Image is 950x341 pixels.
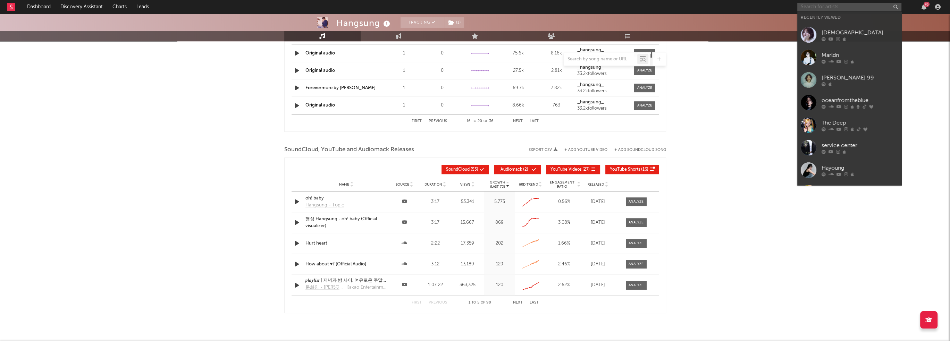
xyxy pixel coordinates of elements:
span: of [484,120,488,123]
span: YouTube Shorts [610,168,640,172]
button: Tracking [401,17,444,28]
div: 763 [539,102,574,109]
div: 2.62 % [548,282,581,289]
div: 0 [425,50,460,57]
div: [DATE] [584,219,612,226]
div: 363,325 [452,282,482,289]
div: Hayoung [822,164,898,172]
div: [DATE] [584,240,612,247]
div: 202 [486,240,513,247]
div: 3:17 [422,198,449,205]
button: Last [530,301,539,305]
a: _hangsung_ [577,100,629,105]
button: Last [530,119,539,123]
button: + Add SoundCloud Song [614,148,666,152]
span: Source [396,182,409,187]
div: 행성 Hangsung - oh! baby (Official visualizer) [305,216,387,229]
div: Marldn [822,51,898,59]
span: Name [339,182,349,187]
span: YouTube Videos [550,168,581,172]
a: _hangsung_ [577,65,629,70]
div: 27.5k [501,67,536,74]
div: 1:07:22 [422,282,449,289]
span: ( 16 ) [610,168,648,172]
button: First [412,119,422,123]
a: _hangsung_ [577,83,629,87]
span: of [481,301,485,304]
div: 13,189 [452,261,482,268]
span: Views [460,182,470,187]
button: SoundCloud(53) [442,165,489,174]
div: 69.7k [501,85,536,92]
button: + Add YouTube Video [564,148,607,152]
div: 1 [387,67,421,74]
div: 76 [924,2,930,7]
button: 76 [922,4,926,10]
button: First [412,301,422,305]
a: Original audio [305,51,335,56]
div: [DEMOGRAPHIC_DATA] [822,28,898,37]
span: 60D Trend [519,182,538,187]
span: ( 1 ) [444,17,464,28]
div: 0 [425,67,460,74]
span: SoundCloud [446,168,470,172]
button: (1) [444,17,464,28]
a: _hangsung_ [577,48,629,53]
div: Recently Viewed [801,14,898,22]
p: Growth [490,180,505,185]
span: to [472,301,476,304]
div: 869 [486,219,513,226]
strong: _hangsung_ [577,83,604,87]
div: [PERSON_NAME] 99 [822,74,898,82]
div: 1 5 98 [461,299,499,307]
div: 2.46 % [548,261,581,268]
span: to [472,120,476,123]
a: 𝒑𝒍𝒂𝒚𝒍𝒊𝒔𝒕 | 저녁과 밤 사이, 여유로운 주말의 플레이리스트 :: K-INDIE PICKS :: [305,277,387,284]
button: YouTube Videos(27) [546,165,600,174]
a: Hangsung - Topic [305,202,346,209]
span: Released [588,182,604,187]
div: 15,667 [452,219,482,226]
a: Marldn [797,46,901,69]
a: 문화인 - [PERSON_NAME] IN [305,284,346,293]
div: Hurt heart [305,240,387,247]
span: ( 53 ) [446,168,478,172]
button: + Add SoundCloud Song [607,148,666,152]
span: ( 27 ) [550,168,590,172]
button: Next [513,301,523,305]
a: How about ♥? [Official Audio] [305,261,387,268]
button: Export CSV [529,148,557,152]
span: SoundCloud, YouTube and Audiomack Releases [284,146,414,154]
div: 0 [425,85,460,92]
div: 33.2k followers [577,71,629,76]
a: Original audio [305,103,335,108]
button: Previous [429,301,447,305]
a: sonakonadore [797,181,901,204]
input: Search by song name or URL [564,57,637,62]
button: YouTube Shorts(16) [605,165,659,174]
div: 1 [387,102,421,109]
a: The Deep [797,114,901,136]
div: 3.08 % [548,219,581,226]
button: Previous [429,119,447,123]
div: 5,775 [486,198,513,205]
a: Forevermore by [PERSON_NAME] [305,86,376,90]
a: Original audio [305,68,335,73]
div: Hangsung [336,17,392,29]
div: 3:12 [422,261,449,268]
div: 3:17 [422,219,449,226]
span: Audiomack [501,168,522,172]
a: oh! baby [305,195,387,202]
div: 2:22 [422,240,449,247]
div: + Add YouTube Video [557,148,607,152]
div: 1 [387,85,421,92]
button: Audiomack(2) [494,165,541,174]
span: Duration [424,182,442,187]
input: Search for artists [797,3,901,11]
div: 129 [486,261,513,268]
strong: _hangsung_ [577,100,604,104]
button: Next [513,119,523,123]
span: Engagement Ratio [548,180,577,189]
span: ( 2 ) [498,168,530,172]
